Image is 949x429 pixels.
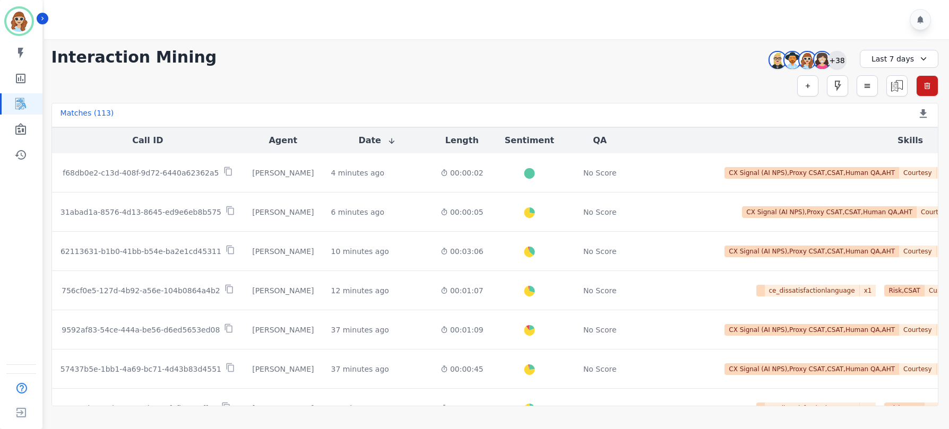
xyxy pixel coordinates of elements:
[860,50,938,68] div: Last 7 days
[331,403,389,414] div: 49 minutes ago
[441,246,484,257] div: 00:03:06
[252,364,314,374] div: [PERSON_NAME]
[61,108,114,122] div: Matches ( 113 )
[63,168,219,178] p: f68db0e2-c13d-408f-9d72-6440a62362a5
[6,8,32,34] img: Bordered avatar
[61,246,221,257] p: 62113631-b1b0-41bb-b54e-ba2e1cd45311
[828,51,846,69] div: +38
[884,285,925,296] span: Risk,CSAT
[593,134,607,147] button: QA
[899,246,937,257] span: Courtesy
[61,364,221,374] p: 57437b5e-1bb1-4a69-bc71-4d43b83d4551
[441,364,484,374] div: 00:00:45
[899,363,937,375] span: Courtesy
[331,364,389,374] div: 37 minutes ago
[899,324,937,336] span: Courtesy
[884,402,925,414] span: Risk,CSAT
[724,167,899,179] span: CX Signal (AI NPS),Proxy CSAT,CSAT,Human QA,AHT
[441,207,484,217] div: 00:00:05
[252,403,314,414] div: [PERSON_NAME]
[331,285,389,296] div: 12 minutes ago
[64,403,217,414] p: e98a2b40-7d96-4a2a-b664-f8fb4942ff46
[441,168,484,178] div: 00:00:02
[252,325,314,335] div: [PERSON_NAME]
[132,134,163,147] button: Call ID
[898,134,923,147] button: Skills
[252,246,314,257] div: [PERSON_NAME]
[269,134,297,147] button: Agent
[252,285,314,296] div: [PERSON_NAME]
[331,325,389,335] div: 37 minutes ago
[252,168,314,178] div: [PERSON_NAME]
[61,207,221,217] p: 31abad1a-8576-4d13-8645-ed9e6eb8b575
[765,285,860,296] span: ce_dissatisfactionlanguage
[445,134,479,147] button: Length
[860,402,876,414] span: x 1
[742,206,917,218] span: CX Signal (AI NPS),Proxy CSAT,CSAT,Human QA,AHT
[583,207,617,217] div: No Score
[441,325,484,335] div: 00:01:09
[441,403,484,414] div: 00:00:48
[358,134,396,147] button: Date
[583,325,617,335] div: No Score
[899,167,937,179] span: Courtesy
[62,325,220,335] p: 9592af83-54ce-444a-be56-d6ed5653ed08
[765,402,860,414] span: ce_dissatisfactionlanguage
[583,403,617,414] div: No Score
[583,285,617,296] div: No Score
[62,285,220,296] p: 756cf0e5-127d-4b92-a56e-104b0864a4b2
[583,364,617,374] div: No Score
[331,246,389,257] div: 10 minutes ago
[724,363,899,375] span: CX Signal (AI NPS),Proxy CSAT,CSAT,Human QA,AHT
[331,168,384,178] div: 4 minutes ago
[505,134,554,147] button: Sentiment
[441,285,484,296] div: 00:01:07
[51,48,217,67] h1: Interaction Mining
[583,246,617,257] div: No Score
[724,246,899,257] span: CX Signal (AI NPS),Proxy CSAT,CSAT,Human QA,AHT
[860,285,876,296] span: x 1
[331,207,384,217] div: 6 minutes ago
[252,207,314,217] div: [PERSON_NAME]
[724,324,899,336] span: CX Signal (AI NPS),Proxy CSAT,CSAT,Human QA,AHT
[583,168,617,178] div: No Score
